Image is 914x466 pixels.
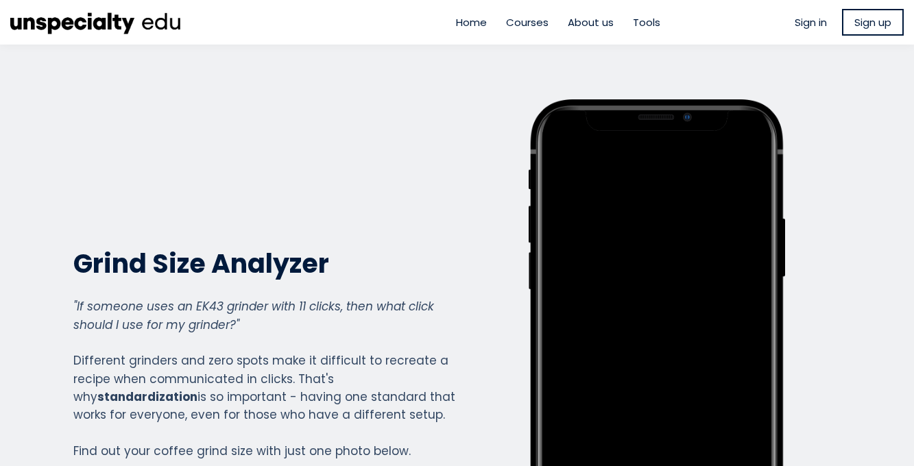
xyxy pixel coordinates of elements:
a: Sign in [795,14,827,30]
a: Courses [506,14,549,30]
a: Home [456,14,487,30]
strong: standardization [97,389,197,405]
em: "If someone uses an EK43 grinder with 11 clicks, then what click should I use for my grinder?" [73,298,434,332]
span: Sign up [854,14,891,30]
h2: Grind Size Analyzer [73,247,456,280]
img: ec8cb47d53a36d742fcbd71bcb90b6e6.png [10,7,182,38]
a: Tools [633,14,660,30]
a: About us [568,14,614,30]
div: Different grinders and zero spots make it difficult to recreate a recipe when communicated in cli... [73,297,456,460]
a: Sign up [842,9,904,36]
